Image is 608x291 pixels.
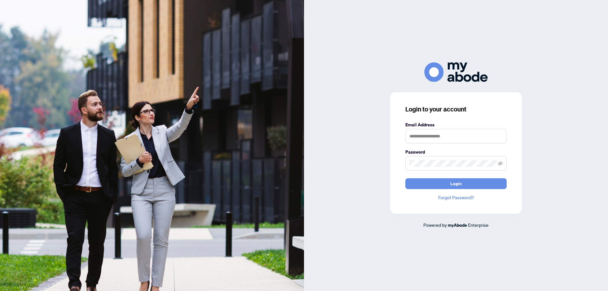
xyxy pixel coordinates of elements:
[405,105,507,114] h3: Login to your account
[498,161,503,166] span: eye-invisible
[405,149,507,155] label: Password
[405,121,507,128] label: Email Address
[450,179,462,189] span: Login
[424,62,488,82] img: ma-logo
[448,222,467,229] a: myAbode
[423,222,447,228] span: Powered by
[405,178,507,189] button: Login
[468,222,489,228] span: Enterprise
[405,194,507,201] a: Forgot Password?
